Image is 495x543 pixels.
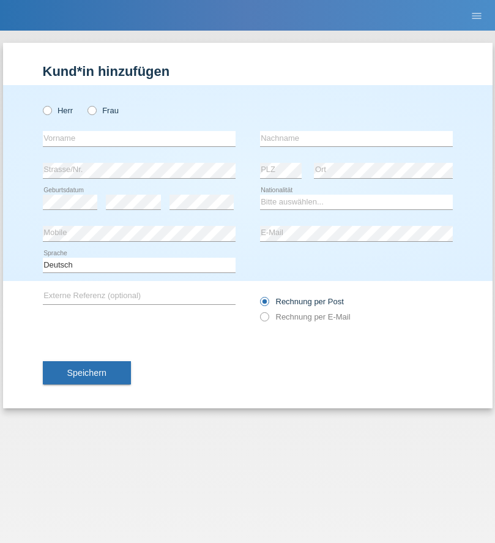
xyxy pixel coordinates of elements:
[43,361,131,384] button: Speichern
[43,106,73,115] label: Herr
[87,106,95,114] input: Frau
[67,368,106,378] span: Speichern
[471,10,483,22] i: menu
[260,312,351,321] label: Rechnung per E-Mail
[43,64,453,79] h1: Kund*in hinzufügen
[260,297,344,306] label: Rechnung per Post
[260,297,268,312] input: Rechnung per Post
[43,106,51,114] input: Herr
[87,106,119,115] label: Frau
[464,12,489,19] a: menu
[260,312,268,328] input: Rechnung per E-Mail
